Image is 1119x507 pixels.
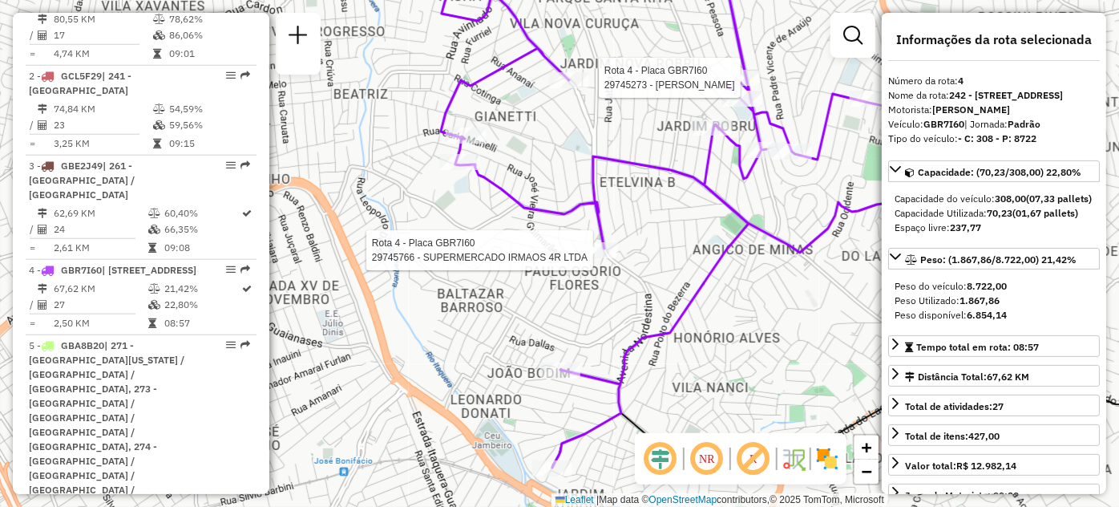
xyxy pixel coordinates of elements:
a: Zoom in [854,436,879,460]
span: GCL5F29 [61,70,102,82]
img: Exibir/Ocultar setores [814,446,840,472]
i: Tempo total em rota [153,49,161,59]
span: | 261 - [GEOGRAPHIC_DATA] / [GEOGRAPHIC_DATA] [29,160,135,201]
i: Total de Atividades [38,300,47,310]
i: Distância Total [38,104,47,114]
span: GBR7I60 [61,264,102,276]
span: 4 - [29,264,196,276]
i: % de utilização do peso [148,284,160,294]
td: 22,80% [164,297,241,313]
span: 2 - [29,70,131,96]
td: 09:01 [168,46,249,62]
strong: 8.722,00 [967,280,1007,292]
td: 08:57 [164,315,241,331]
i: Rota otimizada [243,284,252,294]
span: | [STREET_ADDRESS] [102,264,196,276]
td: 2,50 KM [53,315,147,331]
i: Total de Atividades [38,225,47,234]
i: Distância Total [38,209,47,218]
div: Nome da rota: [888,88,1100,103]
em: Rota exportada [240,265,250,274]
td: 80,55 KM [53,11,152,27]
a: OpenStreetMap [649,494,717,505]
div: Capacidade Utilizada: [895,206,1093,221]
strong: 237,77 [950,221,981,233]
td: 3,25 KM [53,136,152,152]
td: 21,42% [164,281,241,297]
strong: (07,33 pallets) [1026,193,1092,205]
i: Tempo total em rota [153,139,161,148]
i: % de utilização da cubagem [153,120,165,130]
span: Peso do veículo: [895,280,1007,292]
strong: 27 [992,400,1004,412]
div: Capacidade: (70,23/308,00) 22,80% [888,185,1100,241]
td: 17 [53,27,152,43]
a: Nova sessão e pesquisa [282,19,314,55]
i: Total de Atividades [38,30,47,40]
i: % de utilização da cubagem [153,30,165,40]
div: Número da rota: [888,74,1100,88]
td: = [29,240,37,256]
span: Capacidade: (70,23/308,00) 22,80% [918,166,1081,178]
span: | 241 - [GEOGRAPHIC_DATA] [29,70,131,96]
i: Total de Atividades [38,120,47,130]
span: 67,62 KM [987,371,1029,383]
td: = [29,136,37,152]
a: Tempo total em rota: 08:57 [888,335,1100,357]
div: Map data © contributors,© 2025 TomTom, Microsoft [551,493,888,507]
div: Tipo do veículo: [888,132,1100,146]
td: / [29,221,37,237]
td: 23 [53,117,152,133]
em: Opções [226,71,236,80]
strong: - C: 308 - P: 8722 [958,132,1036,144]
h4: Informações da rota selecionada [888,32,1100,47]
a: Leaflet [555,494,594,505]
strong: 6.854,14 [967,309,1007,321]
span: Peso: (1.867,86/8.722,00) 21,42% [920,253,1077,266]
em: Opções [226,265,236,274]
strong: [PERSON_NAME] [932,103,1010,116]
strong: Padrão [1008,118,1040,130]
span: | Jornada: [964,118,1040,130]
td: 59,56% [168,117,249,133]
i: % de utilização do peso [148,209,160,218]
em: Opções [226,160,236,170]
div: Jornada Motorista: 09:20 [905,489,1019,503]
a: Exibir filtros [837,19,869,51]
td: / [29,117,37,133]
div: Peso Utilizado: [895,294,1093,308]
td: 09:08 [164,240,241,256]
td: 74,84 KM [53,101,152,117]
div: Total de itens: [905,429,1000,444]
em: Rota exportada [240,71,250,80]
em: Rota exportada [240,340,250,350]
td: 09:15 [168,136,249,152]
td: 78,62% [168,11,249,27]
i: % de utilização da cubagem [148,300,160,310]
span: GBE2J49 [61,160,103,172]
i: Tempo total em rota [148,318,156,328]
div: Motorista: [888,103,1100,117]
i: Rota otimizada [243,209,252,218]
strong: GBR7I60 [923,118,964,130]
td: 67,62 KM [53,281,147,297]
div: Veículo: [888,117,1100,132]
span: 3 - [29,160,135,201]
strong: 242 - [STREET_ADDRESS] [949,89,1063,101]
td: 86,06% [168,27,249,43]
td: 4,74 KM [53,46,152,62]
a: Total de itens:427,00 [888,424,1100,446]
strong: 1.867,86 [959,294,1000,306]
td: 2,61 KM [53,240,147,256]
span: Total de atividades: [905,400,1004,412]
td: 62,69 KM [53,205,147,221]
img: Fluxo de ruas [781,446,806,472]
span: Tempo total em rota: 08:57 [916,341,1039,353]
i: Distância Total [38,14,47,24]
div: Distância Total: [905,370,1029,384]
td: = [29,46,37,62]
div: Capacidade do veículo: [895,192,1093,206]
i: Tempo total em rota [148,243,156,253]
strong: 70,23 [987,207,1012,219]
strong: 308,00 [995,193,1026,205]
